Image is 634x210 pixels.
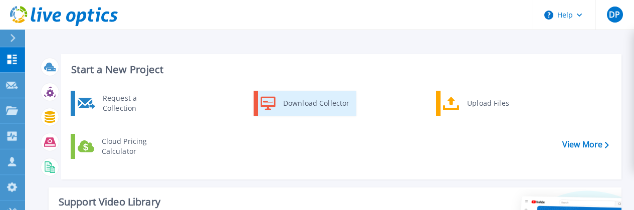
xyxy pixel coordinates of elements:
h3: Start a New Project [71,64,608,75]
div: Request a Collection [98,93,171,113]
div: Download Collector [278,93,354,113]
a: Cloud Pricing Calculator [71,134,173,159]
a: Download Collector [254,91,356,116]
div: Support Video Library [59,195,356,208]
a: Request a Collection [71,91,173,116]
span: DP [609,11,620,19]
a: View More [562,140,609,149]
div: Cloud Pricing Calculator [97,136,171,156]
a: Upload Files [436,91,539,116]
div: Upload Files [462,93,536,113]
